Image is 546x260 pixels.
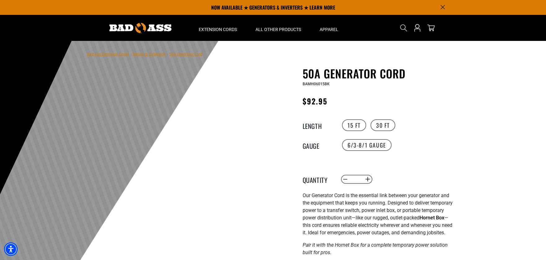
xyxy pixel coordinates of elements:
[303,95,327,107] span: $92.95
[342,119,366,131] label: 15 FT
[87,52,129,56] a: Bad Ass Extension Cords
[189,15,246,41] summary: Extension Cords
[320,27,338,32] span: Apparel
[371,119,395,131] label: 30 FT
[303,242,448,255] em: Pair it with the Hornet Box for a complete temporary power solution built for pros.
[169,52,202,56] span: 50A Generator Cord
[303,82,330,86] span: BAMH06015BK
[303,175,334,183] label: Quantity
[167,52,168,56] span: ›
[87,50,202,58] nav: breadcrumbs
[303,121,334,129] legend: Length
[133,52,166,56] a: Return to Collection
[303,67,455,80] h1: 50A Generator Cord
[4,242,18,256] div: Accessibility Menu
[310,15,348,41] summary: Apparel
[342,139,392,151] label: 6/3-8/1 Gauge
[199,27,237,32] span: Extension Cords
[303,192,455,236] p: Our Generator Cord is the essential link between your generator and the equipment that keeps you ...
[399,23,409,33] summary: Search
[419,215,444,221] strong: Hornet Box
[303,141,334,149] legend: Gauge
[426,24,436,32] a: cart
[109,23,171,33] img: Bad Ass Extension Cords
[246,15,310,41] summary: All Other Products
[412,15,422,41] a: Open this option
[130,52,131,56] span: ›
[255,27,301,32] span: All Other Products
